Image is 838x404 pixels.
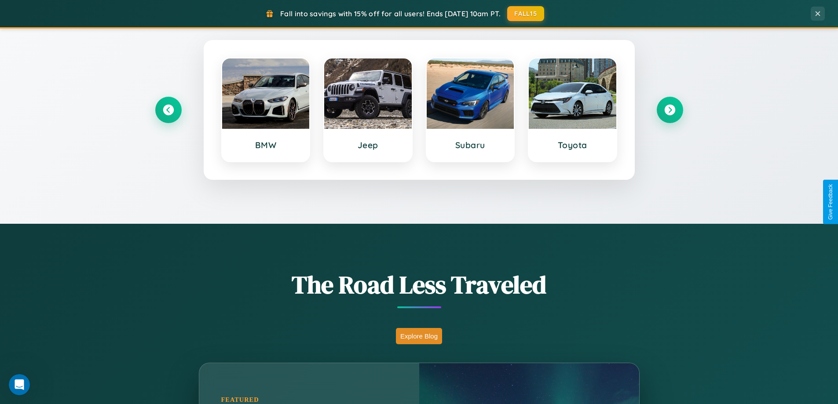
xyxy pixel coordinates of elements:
[221,396,397,404] div: Featured
[9,374,30,395] iframe: Intercom live chat
[435,140,505,150] h3: Subaru
[155,268,683,302] h1: The Road Less Traveled
[507,6,544,21] button: FALL15
[280,9,501,18] span: Fall into savings with 15% off for all users! Ends [DATE] 10am PT.
[231,140,301,150] h3: BMW
[538,140,607,150] h3: Toyota
[827,184,834,220] div: Give Feedback
[396,328,442,344] button: Explore Blog
[333,140,403,150] h3: Jeep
